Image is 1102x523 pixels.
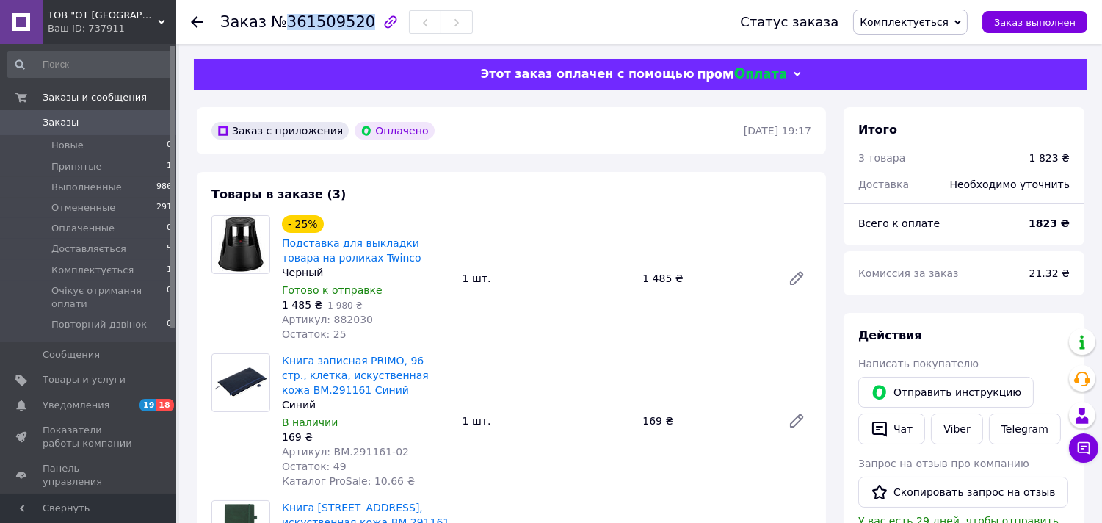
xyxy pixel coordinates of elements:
[51,222,115,235] span: Оплаченные
[282,475,415,487] span: Каталог ProSale: 10.66 ₴
[51,139,84,152] span: Новые
[282,446,409,458] span: Артикул: BM.291161-02
[51,160,102,173] span: Принятые
[282,397,451,412] div: Синий
[994,17,1076,28] span: Заказ выполнен
[858,328,922,342] span: Действия
[211,122,349,140] div: Заказ с приложения
[271,13,375,31] span: №361509520
[51,264,134,277] span: Комплектується
[43,348,100,361] span: Сообщения
[989,414,1061,444] a: Telegram
[43,91,147,104] span: Заказы и сообщения
[860,16,949,28] span: Комплектується
[51,201,115,214] span: Отмененные
[858,267,959,279] span: Комиссия за заказ
[858,217,940,229] span: Всего к оплате
[51,318,147,331] span: Повторний дзвінок
[740,15,838,29] div: Статус заказа
[167,222,172,235] span: 0
[282,328,347,340] span: Остаток: 25
[156,399,173,411] span: 18
[43,462,136,488] span: Панель управления
[480,67,694,81] span: Этот заказ оплачен с помощью
[51,284,167,311] span: Очікує отримання оплати
[858,458,1029,469] span: Запрос на отзыв про компанию
[214,216,267,273] img: Подставка для выкладки товара на роликах Twinco
[212,354,269,411] img: Книга записная PRIMO, 96 стр., клетка, искуственная кожа BM.291161 Синий
[1029,217,1070,229] b: 1823 ₴
[51,242,126,256] span: Доставляється
[782,406,811,436] a: Редактировать
[282,299,322,311] span: 1 485 ₴
[282,314,373,325] span: Артикул: 882030
[156,181,172,194] span: 986
[858,477,1068,508] button: Скопировать запрос на отзыв
[1029,267,1070,279] span: 21.32 ₴
[156,201,172,214] span: 291
[1069,433,1098,463] button: Чат с покупателем
[167,318,172,331] span: 0
[48,22,176,35] div: Ваш ID: 737911
[637,411,776,431] div: 169 ₴
[637,268,776,289] div: 1 485 ₴
[282,284,383,296] span: Готово к отправке
[858,123,897,137] span: Итого
[327,300,362,311] span: 1 980 ₴
[858,358,979,369] span: Написать покупателю
[931,414,982,444] a: Viber
[282,265,451,280] div: Черный
[1029,151,1070,165] div: 1 823 ₴
[220,13,267,31] span: Заказ
[167,139,172,152] span: 0
[941,168,1079,201] div: Необходимо уточнить
[51,181,122,194] span: Выполненные
[43,116,79,129] span: Заказы
[698,68,786,82] img: evopay logo
[167,264,172,277] span: 1
[355,122,434,140] div: Оплачено
[43,373,126,386] span: Товары и услуги
[211,187,346,201] span: Товары в заказе (3)
[457,268,637,289] div: 1 шт.
[858,152,905,164] span: 3 товара
[282,215,324,233] div: - 25%
[167,284,172,311] span: 0
[858,414,925,444] button: Чат
[858,178,909,190] span: Доставка
[167,160,172,173] span: 1
[282,237,421,264] a: Подставка для выкладки товара на роликах Twinco
[43,399,109,412] span: Уведомления
[43,424,136,450] span: Показатели работы компании
[282,461,347,472] span: Остаток: 49
[48,9,158,22] span: ТОВ "ОТ УКРАИНА"
[7,51,173,78] input: Поиск
[457,411,637,431] div: 1 шт.
[782,264,811,293] a: Редактировать
[744,125,811,137] time: [DATE] 19:17
[282,430,451,444] div: 169 ₴
[139,399,156,411] span: 19
[282,416,338,428] span: В наличии
[282,355,429,396] a: Книга записная PRIMO, 96 стр., клетка, искуственная кожа BM.291161 Синий
[858,377,1034,408] button: Отправить инструкцию
[191,15,203,29] div: Вернуться назад
[982,11,1087,33] button: Заказ выполнен
[167,242,172,256] span: 5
